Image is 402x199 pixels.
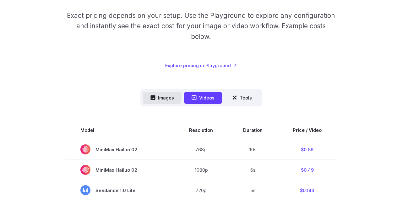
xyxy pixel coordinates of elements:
[66,10,336,42] p: Exact pricing depends on your setup. Use the Playground to explore any configuration and instantl...
[80,165,159,175] span: MiniMax Hailuo 02
[184,92,222,104] button: Videos
[65,121,174,139] th: Model
[80,185,159,195] span: Seedance 1.0 Lite
[174,160,228,180] td: 1080p
[278,139,337,160] td: $0.56
[228,160,278,180] td: 6s
[165,62,237,69] a: Explore pricing in Playground
[174,139,228,160] td: 768p
[278,121,337,139] th: Price / Video
[143,92,182,104] button: Images
[80,144,159,154] span: MiniMax Hailuo 02
[225,92,259,104] button: Tools
[228,139,278,160] td: 10s
[278,160,337,180] td: $0.49
[228,121,278,139] th: Duration
[174,121,228,139] th: Resolution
